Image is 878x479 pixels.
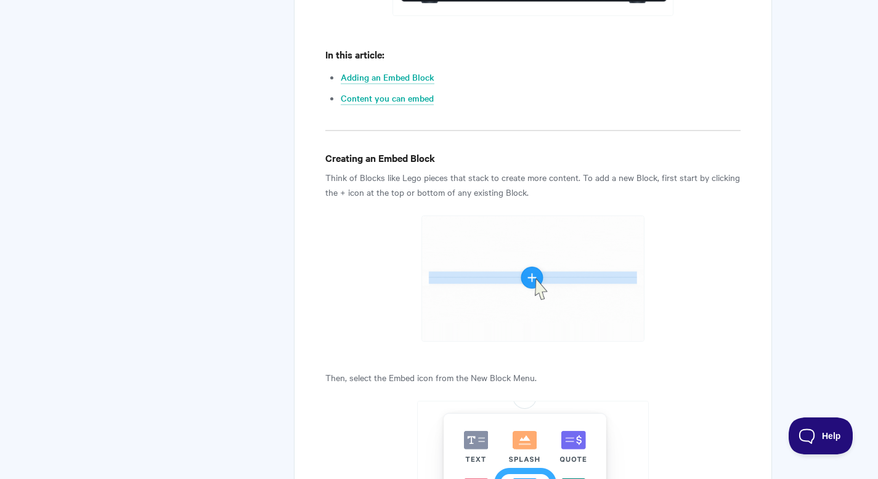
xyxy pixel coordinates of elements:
[325,150,740,166] h4: Creating an Embed Block
[341,92,434,105] a: Content you can embed
[325,370,740,385] p: Then, select the Embed icon from the New Block Menu.
[789,417,853,454] iframe: Toggle Customer Support
[341,71,434,84] a: Adding an Embed Block
[421,215,644,341] img: file-a2X1aahEAz.gif
[325,47,384,61] strong: In this article:
[325,170,740,199] p: Think of Blocks like Lego pieces that stack to create more content. To add a new Block, first sta...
